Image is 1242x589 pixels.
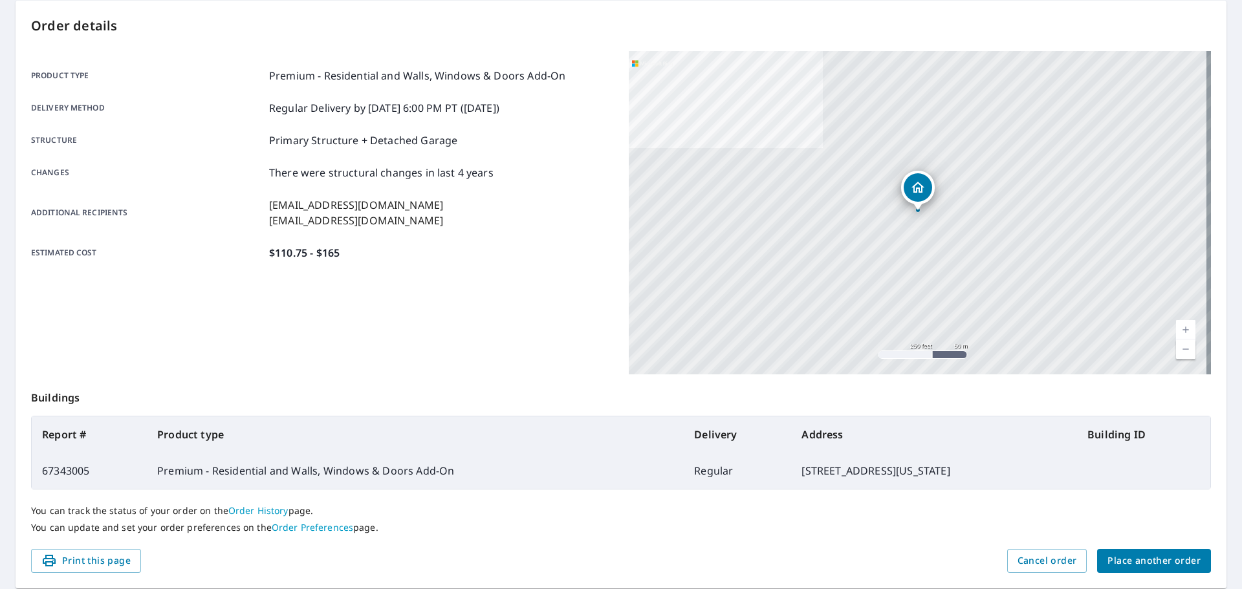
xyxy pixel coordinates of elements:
td: 67343005 [32,453,147,489]
th: Building ID [1077,416,1210,453]
p: There were structural changes in last 4 years [269,165,494,180]
p: You can track the status of your order on the page. [31,505,1211,517]
p: [EMAIL_ADDRESS][DOMAIN_NAME] [269,213,443,228]
a: Current Level 17, Zoom Out [1176,339,1195,359]
p: Order details [31,16,1211,36]
p: Delivery method [31,100,264,116]
p: Additional recipients [31,197,264,228]
th: Address [791,416,1077,453]
span: Print this page [41,553,131,569]
td: [STREET_ADDRESS][US_STATE] [791,453,1077,489]
p: Primary Structure + Detached Garage [269,133,457,148]
p: Changes [31,165,264,180]
p: You can update and set your order preferences on the page. [31,522,1211,533]
p: Regular Delivery by [DATE] 6:00 PM PT ([DATE]) [269,100,499,116]
p: Estimated cost [31,245,264,261]
th: Report # [32,416,147,453]
p: Buildings [31,374,1211,416]
button: Cancel order [1007,549,1087,573]
p: [EMAIL_ADDRESS][DOMAIN_NAME] [269,197,443,213]
a: Current Level 17, Zoom In [1176,320,1195,339]
td: Premium - Residential and Walls, Windows & Doors Add-On [147,453,684,489]
p: Structure [31,133,264,148]
a: Order History [228,504,289,517]
th: Product type [147,416,684,453]
p: $110.75 - $165 [269,245,340,261]
span: Place another order [1107,553,1201,569]
button: Place another order [1097,549,1211,573]
div: Dropped pin, building 1, Residential property, 615 N Bear Paw Ln Colorado Springs, CO 80906 [901,171,935,211]
p: Premium - Residential and Walls, Windows & Doors Add-On [269,68,565,83]
td: Regular [684,453,791,489]
button: Print this page [31,549,141,573]
th: Delivery [684,416,791,453]
p: Product type [31,68,264,83]
a: Order Preferences [272,521,353,533]
span: Cancel order [1018,553,1077,569]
